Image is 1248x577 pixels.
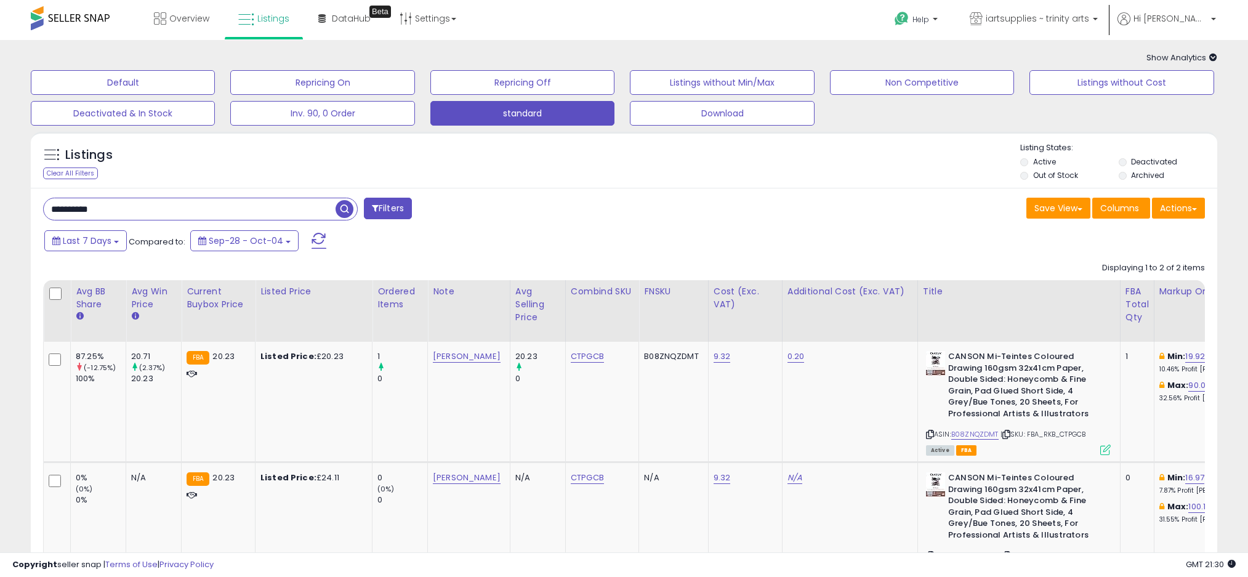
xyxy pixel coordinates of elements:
div: 0 [377,373,427,384]
button: Repricing On [230,70,414,95]
small: FBA [187,472,209,486]
div: N/A [644,472,699,483]
a: B08ZNQZDMT [951,551,999,562]
a: N/A [787,472,802,484]
div: £20.23 [260,351,363,362]
b: Listed Price: [260,350,316,362]
label: Archived [1131,170,1164,180]
div: N/A [131,472,172,483]
div: 20.23 [515,351,565,362]
img: 41E+DMRIxRL._SL40_.jpg [926,472,945,497]
b: CANSON Mi-Teintes Coloured Drawing 160gsm 32x41cm Paper, Double Sided: Honeycomb & Fine Grain, Pa... [948,472,1098,544]
i: Get Help [894,11,909,26]
div: Ordered Items [377,285,422,311]
a: 9.32 [714,350,731,363]
button: standard [430,101,614,126]
span: iartsupplies ~ trinity arts [986,12,1089,25]
small: (0%) [377,484,395,494]
div: 20.71 [131,351,181,362]
span: FBA [956,445,977,456]
button: Non Competitive [830,70,1014,95]
button: Repricing Off [430,70,614,95]
div: 0 [515,373,565,384]
span: Columns [1100,202,1139,214]
div: 0 [1125,472,1145,483]
div: Listed Price [260,285,367,298]
div: Avg BB Share [76,285,121,311]
b: Max: [1167,379,1189,391]
div: Additional Cost (Exc. VAT) [787,285,912,298]
button: Filters [364,198,412,219]
small: FBA [187,351,209,365]
label: Active [1033,156,1056,167]
span: Last 7 Days [63,235,111,247]
a: [PERSON_NAME] [433,350,501,363]
span: | SKU: SP_E_CTPGCB [1000,551,1074,561]
a: Hi [PERSON_NAME] [1117,12,1216,40]
div: 0 [377,494,427,506]
div: 87.25% [76,351,126,362]
div: 1 [377,351,427,362]
button: Columns [1092,198,1150,219]
div: 100% [76,373,126,384]
div: FNSKU [644,285,703,298]
b: Max: [1167,501,1189,512]
strong: Copyright [12,559,57,570]
small: (0%) [76,484,93,494]
small: (-12.75%) [84,363,116,373]
span: Sep-28 - Oct-04 [209,235,283,247]
div: 1 [1125,351,1145,362]
a: 90.00 [1188,379,1210,392]
div: N/A [515,472,556,483]
button: Default [31,70,215,95]
div: Note [433,285,505,298]
span: All listings currently available for purchase on Amazon [926,445,954,456]
span: Compared to: [129,236,185,248]
div: Avg Selling Price [515,285,560,324]
div: Avg Win Price [131,285,176,311]
a: CTPGCB [571,472,604,484]
button: Inv. 90, 0 Order [230,101,414,126]
b: Listed Price: [260,472,316,483]
a: [PERSON_NAME] [433,472,501,484]
a: 9.32 [714,472,731,484]
button: Sep-28 - Oct-04 [190,230,299,251]
button: Listings without Cost [1029,70,1214,95]
span: DataHub [332,12,371,25]
small: (2.37%) [139,363,165,373]
small: Avg Win Price. [131,311,139,322]
i: This overrides the store level min markup for this listing [1159,352,1164,360]
img: 41E+DMRIxRL._SL40_.jpg [926,351,945,376]
button: Deactivated & In Stock [31,101,215,126]
span: Show Analytics [1146,52,1217,63]
div: B08ZNQZDMT [644,351,699,362]
a: 19.92 [1185,350,1205,363]
span: Help [912,14,929,25]
div: seller snap | | [12,559,214,571]
div: Cost (Exc. VAT) [714,285,777,311]
button: Listings without Min/Max [630,70,814,95]
div: £24.11 [260,472,363,483]
a: Privacy Policy [159,559,214,570]
small: Avg BB Share. [76,311,83,322]
a: CTPGCB [571,350,604,363]
div: Title [923,285,1115,298]
div: FBA Total Qty [1125,285,1149,324]
label: Deactivated [1131,156,1177,167]
button: Actions [1152,198,1205,219]
a: 100.14 [1188,501,1211,513]
div: 0% [76,472,126,483]
a: 0.20 [787,350,805,363]
div: 0% [76,494,126,506]
div: 0 [377,472,427,483]
p: Listing States: [1020,142,1217,154]
label: Out of Stock [1033,170,1078,180]
i: This overrides the store level max markup for this listing [1159,381,1164,389]
button: Save View [1026,198,1090,219]
b: CANSON Mi-Teintes Coloured Drawing 160gsm 32x41cm Paper, Double Sided: Honeycomb & Fine Grain, Pa... [948,351,1098,422]
a: B08ZNQZDMT [951,429,999,440]
div: Displaying 1 to 2 of 2 items [1102,262,1205,274]
span: 2025-10-12 21:30 GMT [1186,559,1236,570]
span: Listings [257,12,289,25]
span: | SKU: FBA_RKB_CTPGCB [1000,429,1086,439]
